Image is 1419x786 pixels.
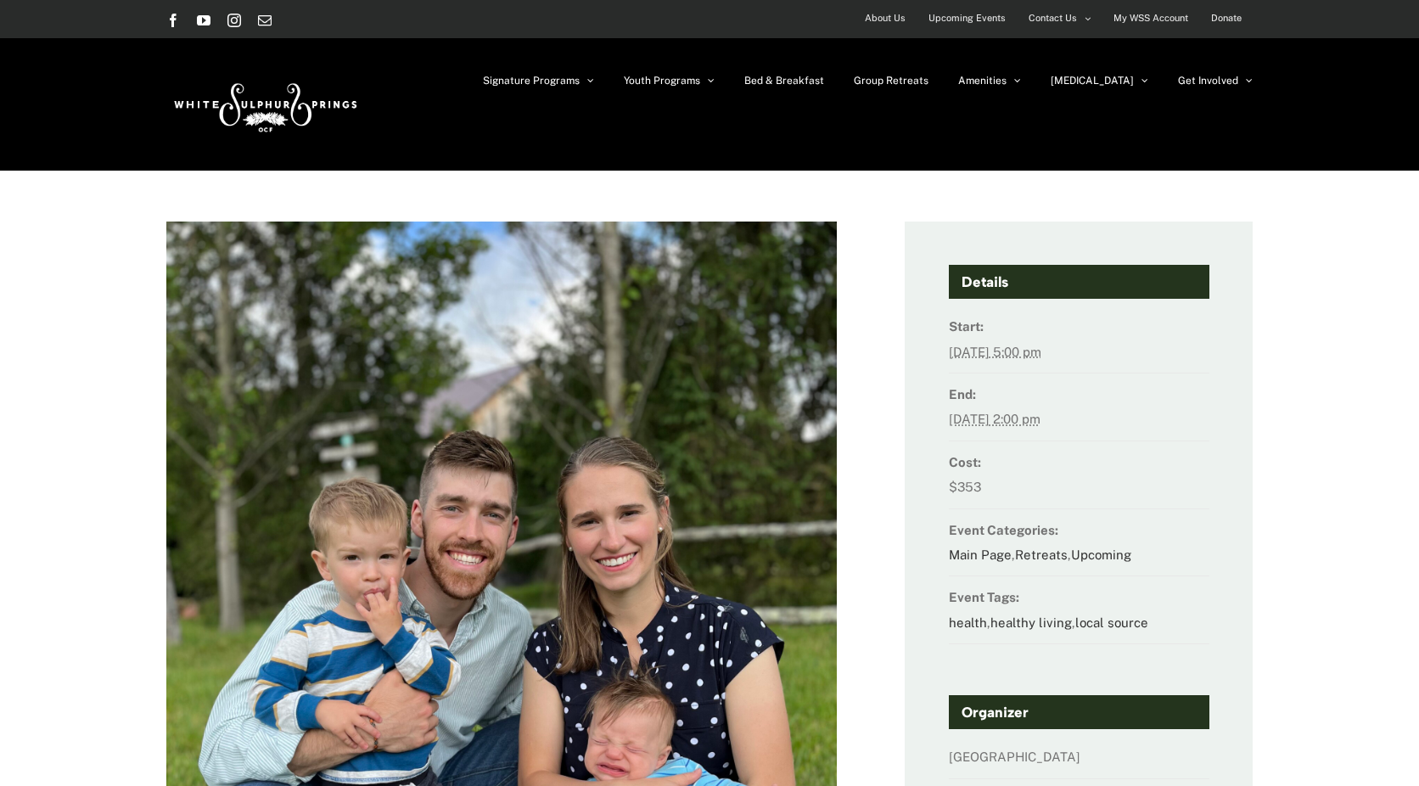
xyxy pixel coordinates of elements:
a: Get Involved [1178,38,1253,123]
dd: $353 [949,474,1209,508]
h4: Organizer [949,695,1209,729]
dt: End: [949,382,1209,407]
abbr: 2025-10-19 [949,412,1040,426]
span: Get Involved [1178,76,1238,86]
a: Facebook [166,14,180,27]
h4: Details [949,265,1209,299]
a: Main Page [949,547,1012,562]
a: Email [258,14,272,27]
a: Signature Programs [483,38,594,123]
a: Upcoming [1071,547,1131,562]
a: Amenities [958,38,1021,123]
dt: Cost: [949,450,1209,474]
a: health [949,615,987,630]
a: Bed & Breakfast [744,38,824,123]
a: [MEDICAL_DATA] [1051,38,1148,123]
a: Retreats [1015,547,1068,562]
span: Youth Programs [624,76,700,86]
span: Signature Programs [483,76,580,86]
span: About Us [865,6,906,31]
a: Youth Programs [624,38,715,123]
img: White Sulphur Springs Logo [166,65,362,144]
dt: Start: [949,314,1209,339]
abbr: 2025-10-17 [949,345,1041,359]
a: local source [1075,615,1148,630]
a: healthy living [990,615,1072,630]
a: Group Retreats [854,38,928,123]
dt: Event Categories: [949,518,1209,542]
dd: , , [949,610,1209,644]
a: Instagram [227,14,241,27]
a: YouTube [197,14,210,27]
span: Donate [1211,6,1242,31]
span: Group Retreats [854,76,928,86]
span: Amenities [958,76,1007,86]
span: My WSS Account [1113,6,1188,31]
span: Contact Us [1029,6,1077,31]
dt: Event Tags: [949,585,1209,609]
span: Upcoming Events [928,6,1006,31]
span: Bed & Breakfast [744,76,824,86]
nav: Main Menu [483,38,1253,123]
span: [MEDICAL_DATA] [1051,76,1134,86]
dd: , , [949,542,1209,576]
dd: [GEOGRAPHIC_DATA] [949,744,1209,778]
